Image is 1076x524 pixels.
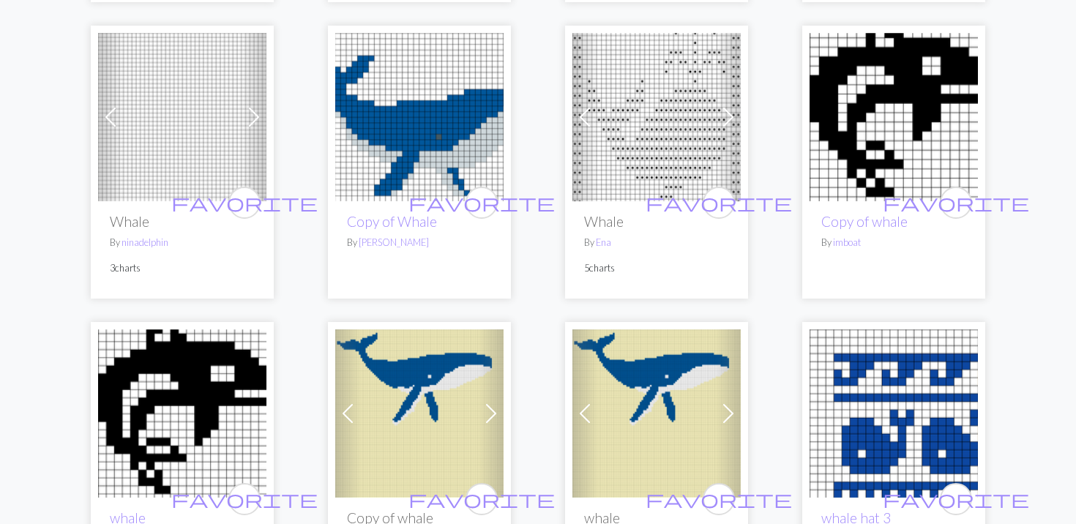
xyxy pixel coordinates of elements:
a: whale [810,108,978,122]
button: favourite [940,483,972,515]
span: favorite [646,191,792,214]
i: favourite [883,188,1029,217]
a: ninadelphin [122,236,168,248]
button: favourite [703,187,735,219]
img: Whale [98,33,266,201]
a: Copy of Whale [347,213,437,230]
h2: Whale [584,213,729,230]
i: favourite [408,188,555,217]
span: favorite [408,191,555,214]
button: favourite [940,187,972,219]
img: whale [335,329,504,498]
img: Whale [335,33,504,201]
i: favourite [171,188,318,217]
a: Ena [596,236,611,248]
p: 5 charts [584,261,729,275]
img: whale hat 3 [810,329,978,498]
a: imboat [833,236,861,248]
a: whale [335,405,504,419]
button: favourite [466,187,498,219]
span: favorite [883,487,1029,510]
span: favorite [646,487,792,510]
img: whale [98,329,266,498]
button: favourite [228,187,261,219]
p: By [110,236,255,250]
a: Whale [98,108,266,122]
a: [PERSON_NAME] [359,236,429,248]
i: favourite [646,188,792,217]
button: favourite [228,483,261,515]
a: Copy of whale [821,213,908,230]
p: By [821,236,966,250]
p: By [347,236,492,250]
img: Whale [572,33,741,201]
img: whale [572,329,741,498]
span: favorite [171,191,318,214]
a: Whale [335,108,504,122]
a: whale hat 3 [810,405,978,419]
a: Whale [572,108,741,122]
i: favourite [883,484,1029,514]
span: favorite [408,487,555,510]
i: favourite [171,484,318,514]
i: favourite [646,484,792,514]
a: whale [98,405,266,419]
button: favourite [703,483,735,515]
span: favorite [171,487,318,510]
button: favourite [466,483,498,515]
i: favourite [408,484,555,514]
p: 3 charts [110,261,255,275]
h2: Whale [110,213,255,230]
span: favorite [883,191,1029,214]
p: By [584,236,729,250]
a: whale [572,405,741,419]
img: whale [810,33,978,201]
